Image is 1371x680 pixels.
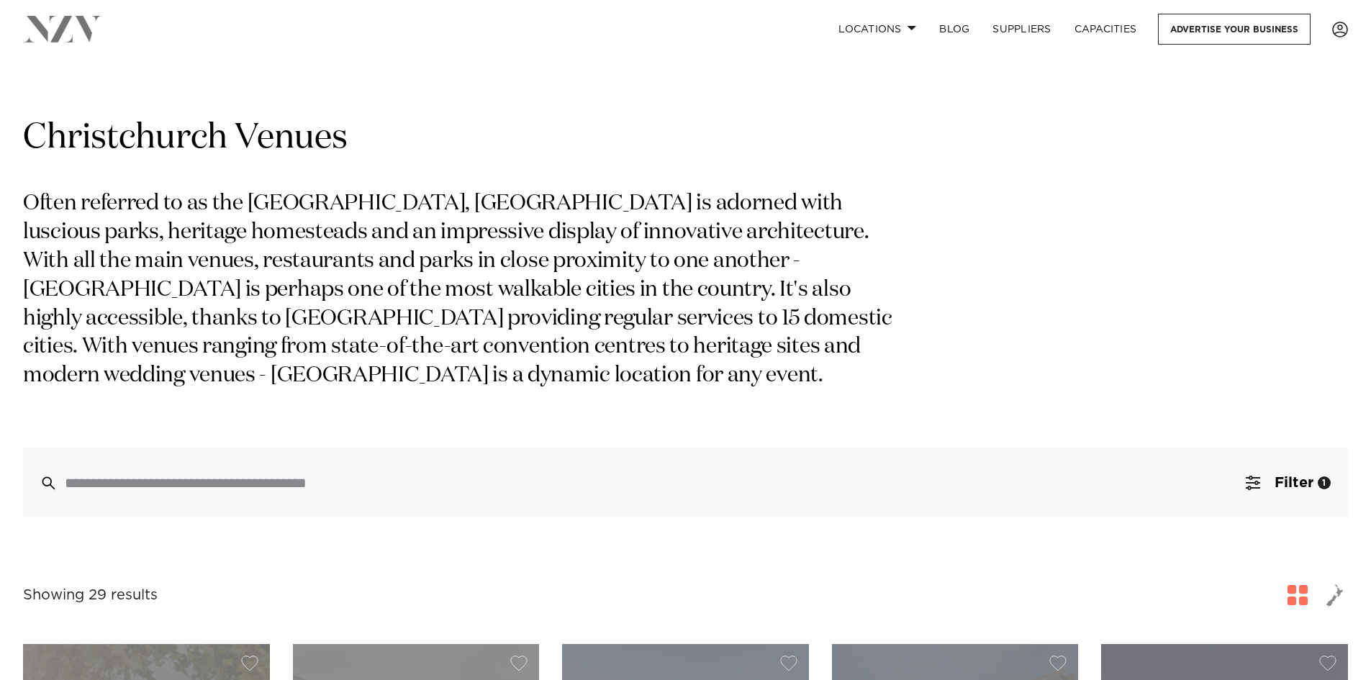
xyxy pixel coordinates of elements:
a: Advertise your business [1158,14,1311,45]
img: nzv-logo.png [23,16,101,42]
span: Filter [1275,476,1313,490]
a: SUPPLIERS [981,14,1062,45]
a: BLOG [928,14,981,45]
div: 1 [1318,476,1331,489]
div: Showing 29 results [23,584,158,607]
h1: Christchurch Venues [23,116,1348,161]
p: Often referred to as the [GEOGRAPHIC_DATA], [GEOGRAPHIC_DATA] is adorned with luscious parks, her... [23,190,913,391]
a: Capacities [1063,14,1149,45]
a: Locations [827,14,928,45]
button: Filter1 [1229,448,1348,517]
